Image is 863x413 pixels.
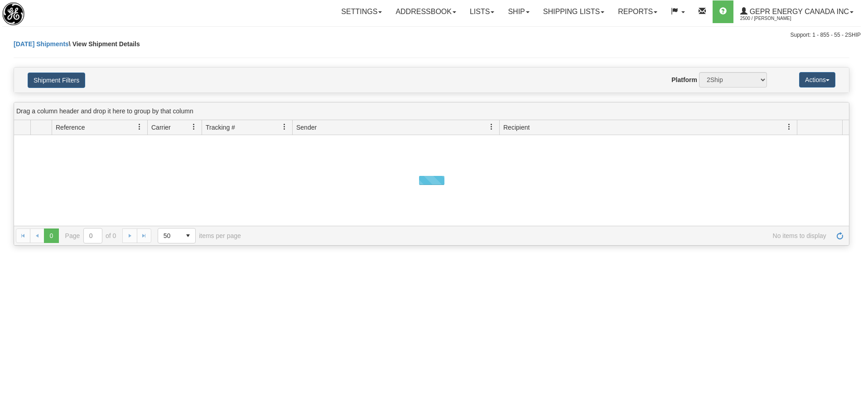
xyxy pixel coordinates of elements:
[334,0,389,23] a: Settings
[181,228,195,243] span: select
[740,14,808,23] span: 2500 / [PERSON_NAME]
[65,228,116,243] span: Page of 0
[842,160,862,253] iframe: chat widget
[484,119,499,135] a: Sender filter column settings
[14,102,849,120] div: Drag a column header and drop it here to group by that column
[799,72,835,87] button: Actions
[296,123,317,132] span: Sender
[2,2,24,25] img: logo2500.jpg
[833,228,847,243] a: Refresh
[389,0,463,23] a: Addressbook
[499,120,797,135] th: Press ctrl + space to group
[797,120,842,135] th: Press ctrl + space to group
[206,123,235,132] span: Tracking #
[14,40,69,48] a: [DATE] Shipments
[202,120,292,135] th: Press ctrl + space to group
[186,119,202,135] a: Carrier filter column settings
[277,119,292,135] a: Tracking # filter column settings
[611,0,664,23] a: Reports
[158,228,241,243] span: items per page
[254,232,826,239] span: No items to display
[151,123,171,132] span: Carrier
[28,73,85,88] button: Shipment Filters
[69,40,140,48] span: \ View Shipment Details
[536,0,611,23] a: Shipping lists
[56,123,85,132] span: Reference
[671,75,697,84] label: Platform
[503,123,530,132] span: Recipient
[463,0,501,23] a: Lists
[164,231,175,240] span: 50
[747,8,849,15] span: GEPR Energy Canada Inc
[44,228,58,243] span: Page 0
[30,120,52,135] th: Press ctrl + space to group
[132,119,147,135] a: Reference filter column settings
[147,120,202,135] th: Press ctrl + space to group
[292,120,499,135] th: Press ctrl + space to group
[2,31,861,39] div: Support: 1 - 855 - 55 - 2SHIP
[158,228,196,243] span: Page sizes drop down
[501,0,536,23] a: Ship
[733,0,860,23] a: GEPR Energy Canada Inc 2500 / [PERSON_NAME]
[781,119,797,135] a: Recipient filter column settings
[52,120,147,135] th: Press ctrl + space to group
